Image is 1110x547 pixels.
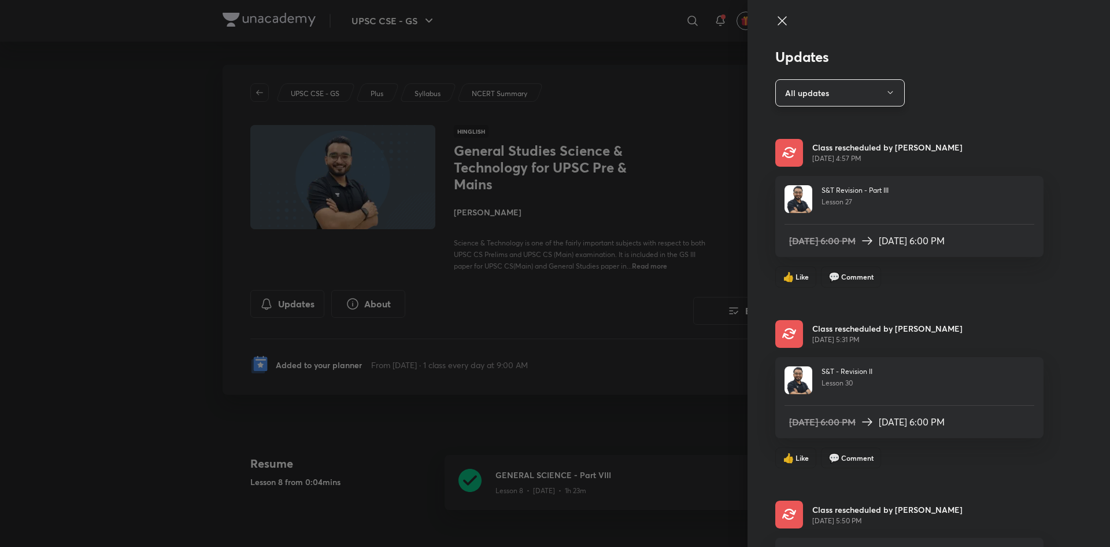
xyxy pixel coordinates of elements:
[841,271,874,282] span: Comment
[789,234,856,248] span: [DATE] 6:00 PM
[822,366,872,377] p: S&T - Revision II
[775,49,1044,65] h3: Updates
[828,271,840,282] span: comment
[775,139,803,167] img: rescheduled
[775,79,905,107] button: All updates
[812,504,963,516] p: Class rescheduled by [PERSON_NAME]
[879,415,945,429] span: [DATE] 6:00 PM
[822,379,853,387] span: Lesson 30
[775,501,803,528] img: rescheduled
[812,335,963,345] span: [DATE] 5:31 PM
[795,271,809,282] span: Like
[822,197,852,206] span: Lesson 27
[812,141,963,153] p: Class rescheduled by [PERSON_NAME]
[841,453,874,463] span: Comment
[812,153,963,164] span: [DATE] 4:57 PM
[789,415,856,429] span: [DATE] 6:00 PM
[879,234,945,248] span: [DATE] 6:00 PM
[783,271,794,282] span: like
[812,516,963,526] span: [DATE] 5:50 PM
[795,453,809,463] span: Like
[775,320,803,348] img: rescheduled
[828,453,840,463] span: comment
[822,185,889,196] p: S&T Revision - Part III
[785,366,812,394] img: Avatar
[783,453,794,463] span: like
[785,185,812,213] img: Avatar
[812,322,963,335] p: Class rescheduled by [PERSON_NAME]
